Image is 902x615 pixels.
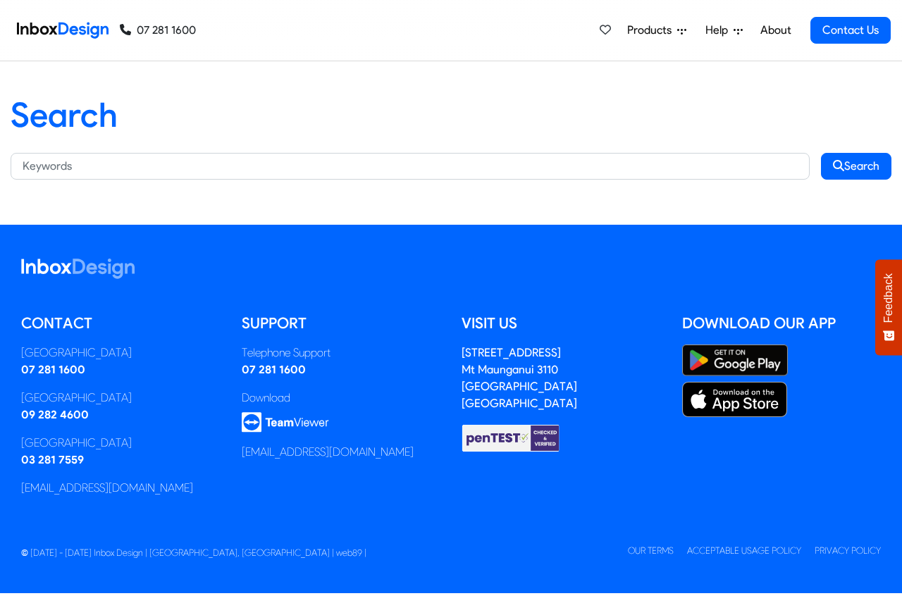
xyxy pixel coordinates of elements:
img: Apple App Store [682,382,788,417]
a: 09 282 4600 [21,408,89,421]
button: Search [821,153,891,180]
div: [GEOGRAPHIC_DATA] [21,344,221,361]
a: About [756,16,795,44]
span: Products [627,22,677,39]
a: Our Terms [628,545,674,556]
a: Checked & Verified by penTEST [462,430,560,444]
div: Telephone Support [242,344,441,361]
a: Products [622,16,692,44]
img: logo_teamviewer.svg [242,412,329,433]
a: 03 281 7559 [21,453,84,466]
span: Help [705,22,734,39]
h5: Visit us [462,313,661,334]
h1: Search [11,95,891,136]
div: [GEOGRAPHIC_DATA] [21,390,221,406]
img: Google Play Store [682,344,788,376]
h5: Contact [21,313,221,334]
a: 07 281 1600 [21,363,85,376]
img: Checked & Verified by penTEST [462,423,560,453]
a: Acceptable Usage Policy [687,545,801,556]
button: Feedback - Show survey [875,259,902,355]
a: [STREET_ADDRESS]Mt Maunganui 3110[GEOGRAPHIC_DATA][GEOGRAPHIC_DATA] [462,346,577,410]
a: Privacy Policy [815,545,881,556]
a: Help [700,16,748,44]
a: 07 281 1600 [242,363,306,376]
img: logo_inboxdesign_white.svg [21,259,135,279]
h5: Support [242,313,441,334]
h5: Download our App [682,313,882,334]
a: Contact Us [810,17,891,44]
a: [EMAIL_ADDRESS][DOMAIN_NAME] [21,481,193,495]
div: [GEOGRAPHIC_DATA] [21,435,221,452]
a: [EMAIL_ADDRESS][DOMAIN_NAME] [242,445,414,459]
span: Feedback [882,273,895,323]
address: [STREET_ADDRESS] Mt Maunganui 3110 [GEOGRAPHIC_DATA] [GEOGRAPHIC_DATA] [462,346,577,410]
a: 07 281 1600 [120,22,196,39]
input: Keywords [11,153,810,180]
span: © [DATE] - [DATE] Inbox Design | [GEOGRAPHIC_DATA], [GEOGRAPHIC_DATA] | web89 | [21,547,366,558]
div: Download [242,390,441,406]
